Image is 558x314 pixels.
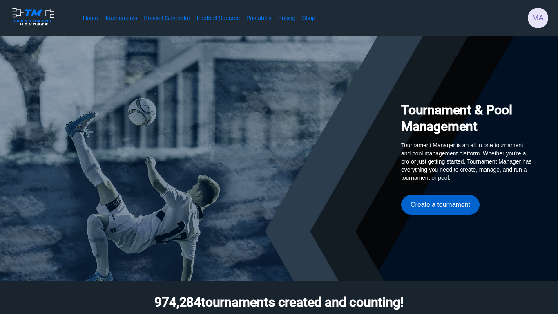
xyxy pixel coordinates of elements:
[278,14,295,22] a: Pricing
[197,14,240,22] a: Football Squares
[154,294,403,310] h2: 974,284 tournaments created and counting!
[144,14,190,22] a: Bracket Generator
[401,195,480,215] button: Create a tournament
[10,7,57,27] img: logo.ffa97a18e3bf2c7d.png
[105,14,137,22] a: Tournaments
[246,14,272,22] a: Printables
[528,8,548,28] button: MA
[528,8,548,28] div: michael anderson
[83,14,98,22] a: Home
[302,14,315,22] a: Shop
[401,102,532,135] h2: Tournament & Pool Management
[401,141,532,182] span: Tournament Manager is an all in one tournament and pool management platform. Whether you're a pro...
